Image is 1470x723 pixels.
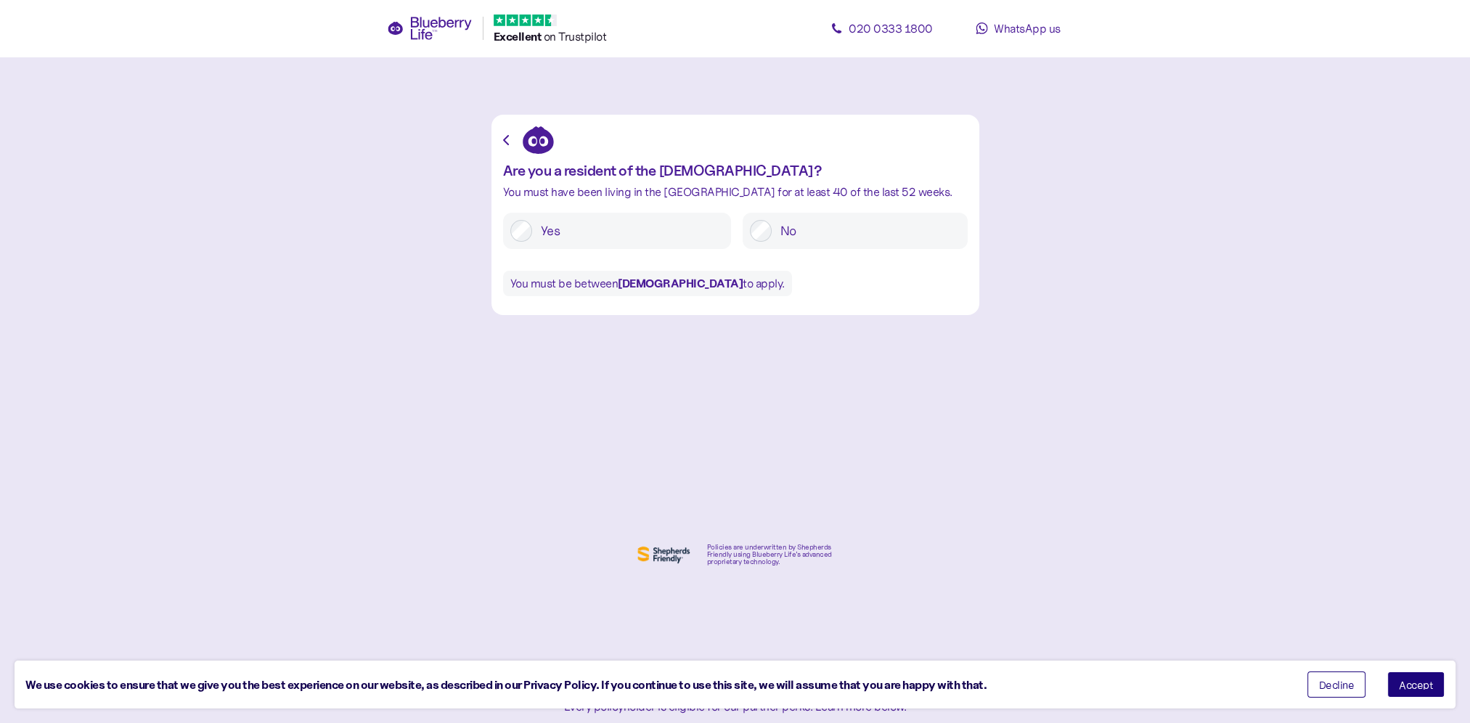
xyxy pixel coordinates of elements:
[817,14,947,43] a: 020 0333 1800
[1399,679,1433,690] span: Accept
[503,271,792,296] div: You must be between to apply.
[1387,671,1445,698] button: Accept cookies
[994,21,1061,36] span: WhatsApp us
[1319,679,1355,690] span: Decline
[532,220,724,242] label: Yes
[772,220,960,242] label: No
[494,29,544,44] span: Excellent ️
[707,544,836,565] div: Policies are underwritten by Shepherds Friendly using Blueberry Life’s advanced proprietary techn...
[1307,671,1366,698] button: Decline cookies
[544,29,607,44] span: on Trustpilot
[953,14,1084,43] a: WhatsApp us
[634,543,693,566] img: Shephers Friendly
[503,163,968,179] div: Are you a resident of the [DEMOGRAPHIC_DATA]?
[25,676,1286,694] div: We use cookies to ensure that we give you the best experience on our website, as described in our...
[849,21,933,36] span: 020 0333 1800
[503,186,968,198] div: You must have been living in the [GEOGRAPHIC_DATA] for at least 40 of the last 52 weeks.
[618,276,743,290] b: [DEMOGRAPHIC_DATA]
